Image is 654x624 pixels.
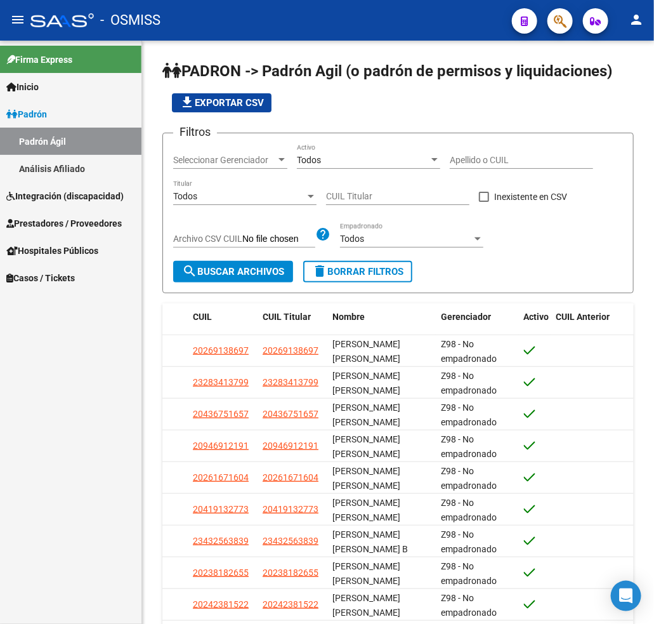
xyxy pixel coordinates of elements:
[436,303,519,345] datatable-header-cell: Gerenciador
[441,529,497,554] span: Z98 - No empadronado
[173,191,197,201] span: Todos
[327,303,436,345] datatable-header-cell: Nombre
[6,216,122,230] span: Prestadores / Proveedores
[188,303,258,345] datatable-header-cell: CUIL
[263,536,318,546] span: 23432563839
[332,339,400,364] span: [PERSON_NAME] [PERSON_NAME]
[441,402,497,427] span: Z98 - No empadronado
[263,472,318,482] span: 20261671604
[193,599,249,609] span: 20242381522
[173,123,217,141] h3: Filtros
[556,312,610,322] span: CUIL Anterior
[193,377,249,387] span: 23283413799
[6,107,47,121] span: Padrón
[441,498,497,522] span: Z98 - No empadronado
[629,12,644,27] mat-icon: person
[441,434,497,459] span: Z98 - No empadronado
[524,312,549,322] span: Activo
[263,504,318,514] span: 20419132773
[611,581,641,611] div: Open Intercom Messenger
[193,409,249,419] span: 20436751657
[193,568,249,578] span: 20238182655
[182,263,197,279] mat-icon: search
[6,271,75,285] span: Casos / Tickets
[551,303,634,345] datatable-header-cell: CUIL Anterior
[297,155,321,165] span: Todos
[441,339,497,364] span: Z98 - No empadronado
[263,312,311,322] span: CUIL Titular
[172,93,271,112] button: Exportar CSV
[312,266,403,277] span: Borrar Filtros
[193,345,249,355] span: 20269138697
[193,472,249,482] span: 20261671604
[263,599,318,609] span: 20242381522
[332,561,400,586] span: [PERSON_NAME] [PERSON_NAME]
[332,529,408,554] span: [PERSON_NAME] [PERSON_NAME] B
[193,504,249,514] span: 20419132773
[162,62,612,80] span: PADRON -> Padrón Agil (o padrón de permisos y liquidaciones)
[263,409,318,419] span: 20436751657
[193,312,212,322] span: CUIL
[340,234,364,244] span: Todos
[332,434,400,459] span: [PERSON_NAME] [PERSON_NAME]
[519,303,551,345] datatable-header-cell: Activo
[332,498,400,522] span: [PERSON_NAME] [PERSON_NAME]
[173,261,293,282] button: Buscar Archivos
[312,263,327,279] mat-icon: delete
[180,97,264,109] span: Exportar CSV
[332,371,400,395] span: [PERSON_NAME] [PERSON_NAME]
[6,80,39,94] span: Inicio
[10,12,25,27] mat-icon: menu
[242,234,315,245] input: Archivo CSV CUIL
[332,466,400,491] span: [PERSON_NAME] [PERSON_NAME]
[332,402,400,427] span: [PERSON_NAME] [PERSON_NAME]
[441,561,497,586] span: Z98 - No empadronado
[263,441,318,451] span: 20946912191
[6,189,124,203] span: Integración (discapacidad)
[6,244,98,258] span: Hospitales Públicos
[315,227,330,242] mat-icon: help
[332,593,400,618] span: [PERSON_NAME] [PERSON_NAME]
[332,312,365,322] span: Nombre
[441,466,497,491] span: Z98 - No empadronado
[173,155,276,166] span: Seleccionar Gerenciador
[180,95,195,110] mat-icon: file_download
[494,189,567,204] span: Inexistente en CSV
[182,266,284,277] span: Buscar Archivos
[441,593,497,618] span: Z98 - No empadronado
[100,6,160,34] span: - OSMISS
[263,377,318,387] span: 23283413799
[193,441,249,451] span: 20946912191
[258,303,327,345] datatable-header-cell: CUIL Titular
[441,371,497,395] span: Z98 - No empadronado
[303,261,412,282] button: Borrar Filtros
[263,345,318,355] span: 20269138697
[173,234,242,244] span: Archivo CSV CUIL
[441,312,491,322] span: Gerenciador
[193,536,249,546] span: 23432563839
[263,568,318,578] span: 20238182655
[6,53,72,67] span: Firma Express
